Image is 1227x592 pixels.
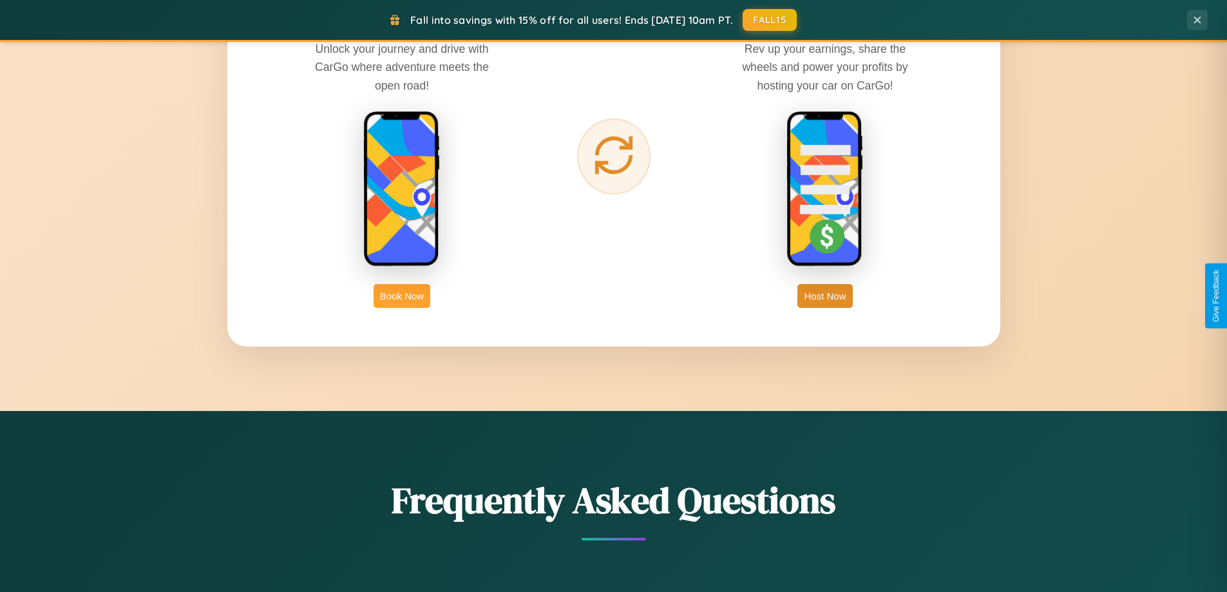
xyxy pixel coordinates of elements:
p: Unlock your journey and drive with CarGo where adventure meets the open road! [305,40,499,94]
img: host phone [786,111,864,268]
h2: Frequently Asked Questions [227,475,1000,525]
span: Fall into savings with 15% off for all users! Ends [DATE] 10am PT. [410,14,733,26]
button: Host Now [797,284,852,308]
p: Rev up your earnings, share the wheels and power your profits by hosting your car on CarGo! [728,40,922,94]
div: Give Feedback [1212,270,1221,322]
button: FALL15 [743,9,797,31]
button: Book Now [374,284,430,308]
img: rent phone [363,111,441,268]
